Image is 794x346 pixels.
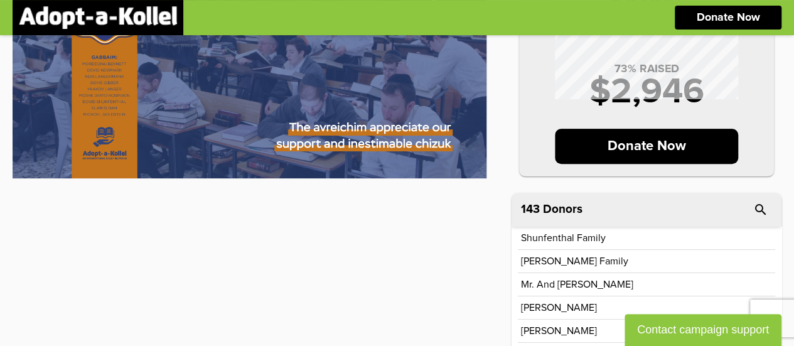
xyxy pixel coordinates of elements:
[521,203,540,215] span: 143
[697,12,760,23] p: Donate Now
[19,6,177,29] img: logonobg.png
[521,279,633,289] p: Mr. and [PERSON_NAME]
[543,203,582,215] p: Donors
[521,303,597,313] p: [PERSON_NAME]
[521,326,597,336] p: [PERSON_NAME]
[625,314,781,346] button: Contact campaign support
[521,233,606,243] p: Shunfenthal Family
[753,202,768,217] i: search
[521,256,628,266] p: [PERSON_NAME] Family
[555,129,739,164] p: Donate Now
